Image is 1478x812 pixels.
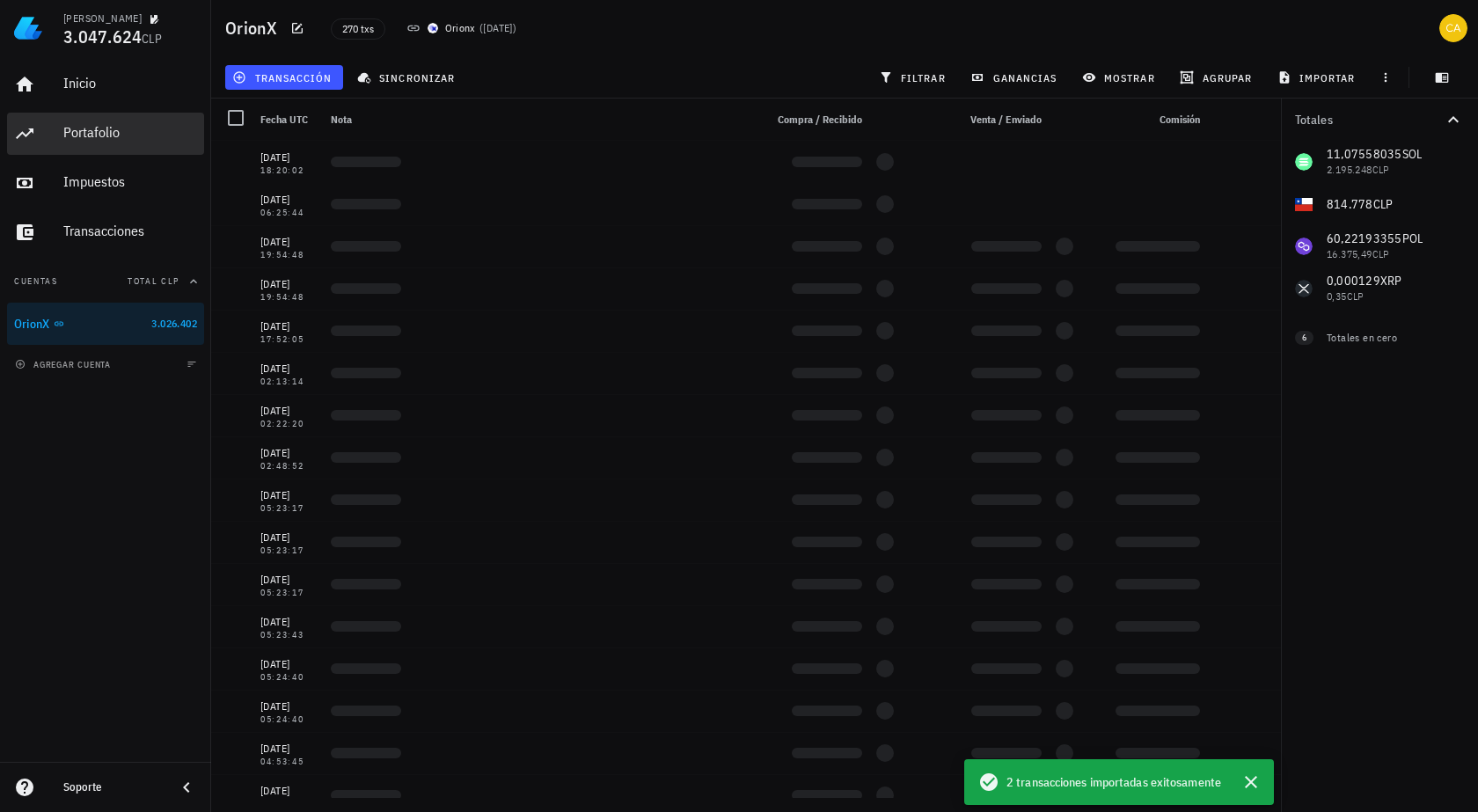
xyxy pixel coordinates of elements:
div: Loading... [331,326,401,336]
div: OrionX [14,317,50,332]
span: 270 txs [342,19,374,39]
span: filtrar [882,70,946,84]
div: Loading... [971,537,1042,547]
div: 05:23:43 [260,631,317,640]
div: Loading... [792,621,862,632]
div: 02:22:20 [260,420,317,428]
div: [DATE] [260,191,317,208]
div: Loading... [876,238,894,255]
span: agrupar [1183,70,1252,84]
div: Loading... [331,283,401,294]
div: Loading... [1056,575,1073,593]
div: Loading... [1116,241,1200,252]
img: orionx [428,23,438,33]
div: [DATE] [260,613,317,631]
span: ganancias [974,70,1057,84]
div: Loading... [1116,283,1200,294]
span: 2 transacciones importadas exitosamente [1006,772,1221,792]
div: Loading... [1056,449,1073,466]
span: Comisión [1160,113,1200,126]
div: Loading... [876,195,894,213]
div: Loading... [971,326,1042,336]
div: Loading... [331,790,401,801]
span: 6 [1302,331,1306,345]
div: Loading... [331,157,401,167]
div: Loading... [1116,494,1200,505]
div: Loading... [331,410,401,421]
div: Loading... [1056,322,1073,340]
div: Loading... [971,494,1042,505]
span: 3.047.624 [63,25,142,48]
div: Loading... [792,241,862,252]
h1: OrionX [225,14,285,42]
button: transacción [225,65,343,90]
div: Loading... [1116,621,1200,632]
div: Loading... [1056,406,1073,424]
span: Total CLP [128,275,179,287]
div: Comisión [1080,99,1207,141]
span: Nota [331,113,352,126]
div: Soporte [63,780,162,794]
div: Loading... [876,449,894,466]
button: agregar cuenta [11,355,119,373]
div: Loading... [792,537,862,547]
div: Loading... [1056,491,1073,508]
span: [DATE] [483,21,512,34]
button: mostrar [1075,65,1166,90]
button: CuentasTotal CLP [7,260,204,303]
div: [DATE] [260,698,317,715]
span: Compra / Recibido [778,113,862,126]
div: Loading... [1056,280,1073,297]
div: Loading... [876,744,894,762]
div: Loading... [971,748,1042,758]
div: Loading... [876,702,894,720]
div: Compra / Recibido [757,99,869,141]
div: Loading... [971,706,1042,716]
div: Loading... [792,663,862,674]
div: Loading... [1056,238,1073,255]
div: Loading... [876,533,894,551]
span: sincronizar [361,70,455,84]
div: Loading... [1056,660,1073,677]
div: Loading... [792,199,862,209]
div: Loading... [331,621,401,632]
div: 04:53:45 [260,757,317,766]
span: transacción [236,70,332,84]
div: Loading... [971,579,1042,589]
div: Loading... [971,621,1042,632]
div: 05:24:40 [260,715,317,724]
div: Impuestos [63,173,197,190]
span: CLP [142,31,162,47]
div: Totales en cero [1327,330,1429,346]
div: Loading... [331,663,401,674]
img: LedgiFi [14,14,42,42]
div: [PERSON_NAME] [63,11,142,26]
div: Loading... [792,368,862,378]
div: Loading... [1056,364,1073,382]
div: [DATE] [260,275,317,293]
div: Loading... [1056,744,1073,762]
div: Loading... [1056,702,1073,720]
span: Fecha UTC [260,113,308,126]
div: [DATE] [260,149,317,166]
div: Loading... [1116,706,1200,716]
div: 02:13:14 [260,377,317,386]
div: [DATE] [260,486,317,504]
button: sincronizar [350,65,466,90]
a: Transacciones [7,211,204,253]
div: Loading... [792,494,862,505]
div: 05:23:17 [260,589,317,597]
div: 17:52:05 [260,335,317,344]
span: mostrar [1086,70,1155,84]
div: Loading... [331,706,401,716]
div: Loading... [331,494,401,505]
div: Orionx [445,19,476,37]
div: Loading... [1116,452,1200,463]
a: Impuestos [7,162,204,204]
a: OrionX 3.026.402 [7,303,204,345]
div: Loading... [331,748,401,758]
div: Loading... [876,364,894,382]
div: Loading... [331,452,401,463]
div: Loading... [876,406,894,424]
div: [DATE] [260,782,317,800]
